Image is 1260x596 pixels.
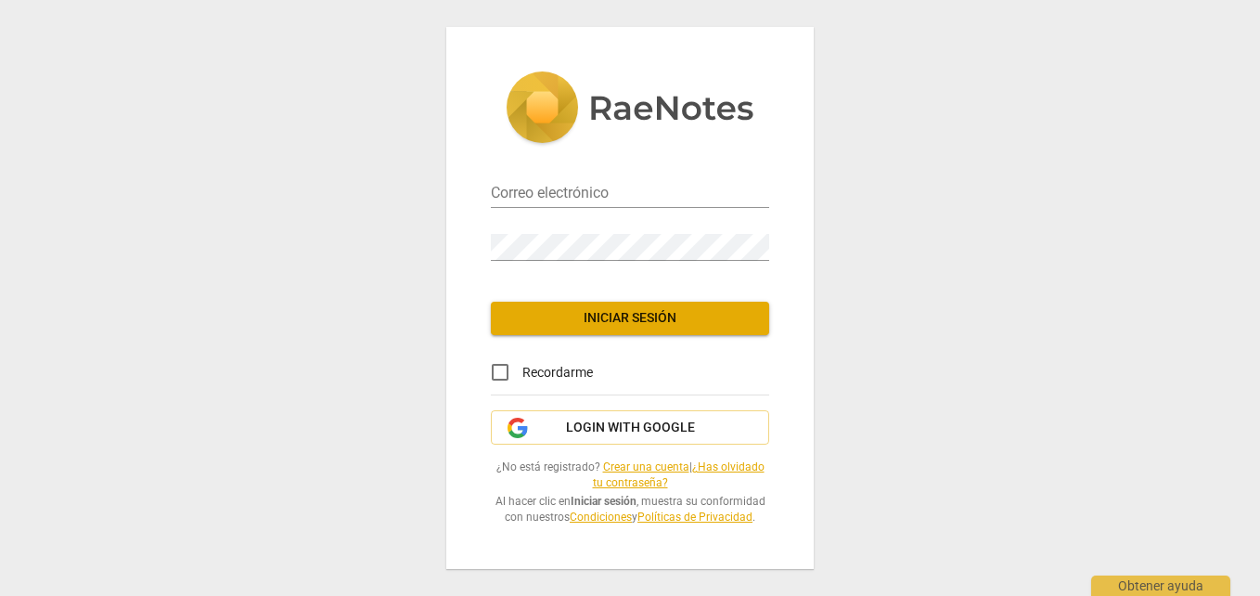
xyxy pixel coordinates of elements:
[603,460,689,473] a: Crear una cuenta
[522,363,593,382] span: Recordarme
[593,460,765,489] a: ¿Has olvidado tu contraseña?
[506,71,754,148] img: 5ac2273c67554f335776073100b6d88f.svg
[570,511,632,524] a: Condiciones
[1091,576,1230,596] div: Obtener ayuda
[491,302,769,335] button: Iniciar sesión
[566,419,695,437] span: Login with Google
[491,494,769,525] span: Al hacer clic en , muestra su conformidad con nuestros y .
[491,410,769,446] button: Login with Google
[637,511,752,524] a: Políticas de Privacidad
[506,309,754,328] span: Iniciar sesión
[571,495,636,508] b: Iniciar sesión
[491,460,769,490] span: ¿No está registrado? |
